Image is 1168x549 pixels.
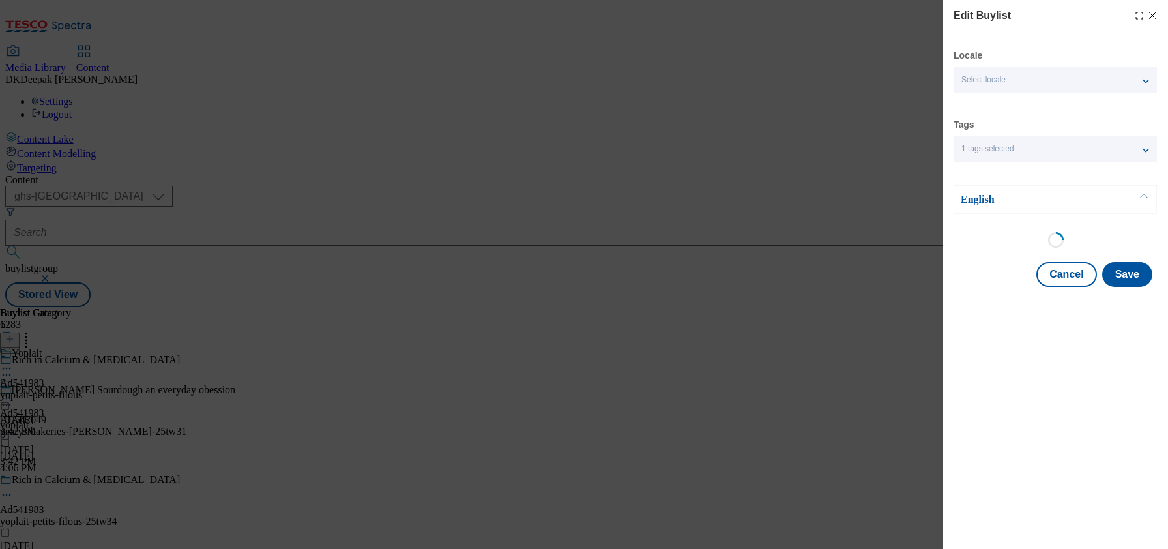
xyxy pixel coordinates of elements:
[954,52,982,59] label: Locale
[954,121,974,128] label: Tags
[961,75,1006,85] span: Select locale
[954,67,1157,93] button: Select locale
[961,144,1014,154] span: 1 tags selected
[1036,262,1096,287] button: Cancel
[1102,262,1152,287] button: Save
[954,136,1157,162] button: 1 tags selected
[961,193,1098,206] p: English
[954,8,1011,23] h4: Edit Buylist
